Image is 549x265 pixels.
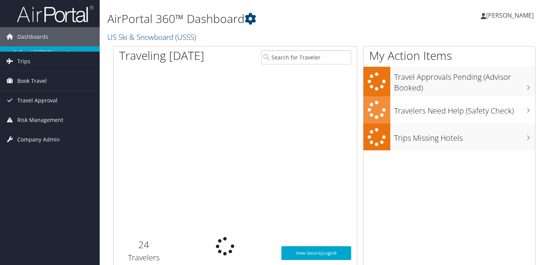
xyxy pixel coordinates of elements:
[17,130,60,149] span: Company Admin
[17,5,94,23] img: airportal-logo.png
[17,110,63,130] span: Risk Management
[119,48,204,64] h1: Traveling [DATE]
[363,48,535,64] h1: My Action Items
[394,68,535,93] h3: Travel Approvals Pending (Advisor Booked)
[394,129,535,143] h3: Trips Missing Hotels
[17,91,58,110] span: Travel Approval
[17,27,48,46] span: Dashboards
[394,102,535,116] h3: Travelers Need Help (Safety Check)
[17,52,30,71] span: Trips
[363,67,535,96] a: Travel Approvals Pending (Advisor Booked)
[107,32,198,42] a: US Ski & Snowboard (USSS)
[481,4,541,27] a: [PERSON_NAME]
[107,11,397,27] h1: AirPortal 360™ Dashboard
[486,11,534,20] span: [PERSON_NAME]
[261,50,351,64] input: Search for Traveler
[363,123,535,151] a: Trips Missing Hotels
[281,246,351,260] a: View SecurityLogic®
[363,96,535,123] a: Travelers Need Help (Safety Check)
[17,71,47,91] span: Book Travel
[119,238,169,251] h2: 24
[119,252,169,263] h3: Travelers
